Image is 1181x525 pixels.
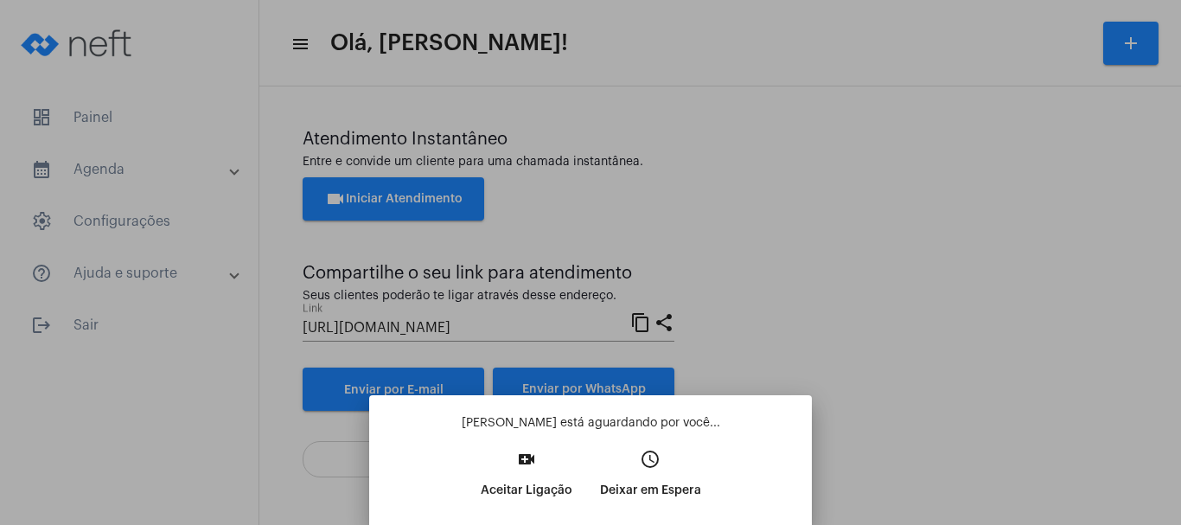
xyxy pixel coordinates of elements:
[383,414,798,432] p: [PERSON_NAME] está aguardando por você...
[467,444,586,518] button: Aceitar Ligação
[516,449,537,470] mat-icon: video_call
[640,449,661,470] mat-icon: access_time
[586,444,715,518] button: Deixar em Espera
[600,475,701,506] p: Deixar em Espera
[481,475,572,506] p: Aceitar Ligação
